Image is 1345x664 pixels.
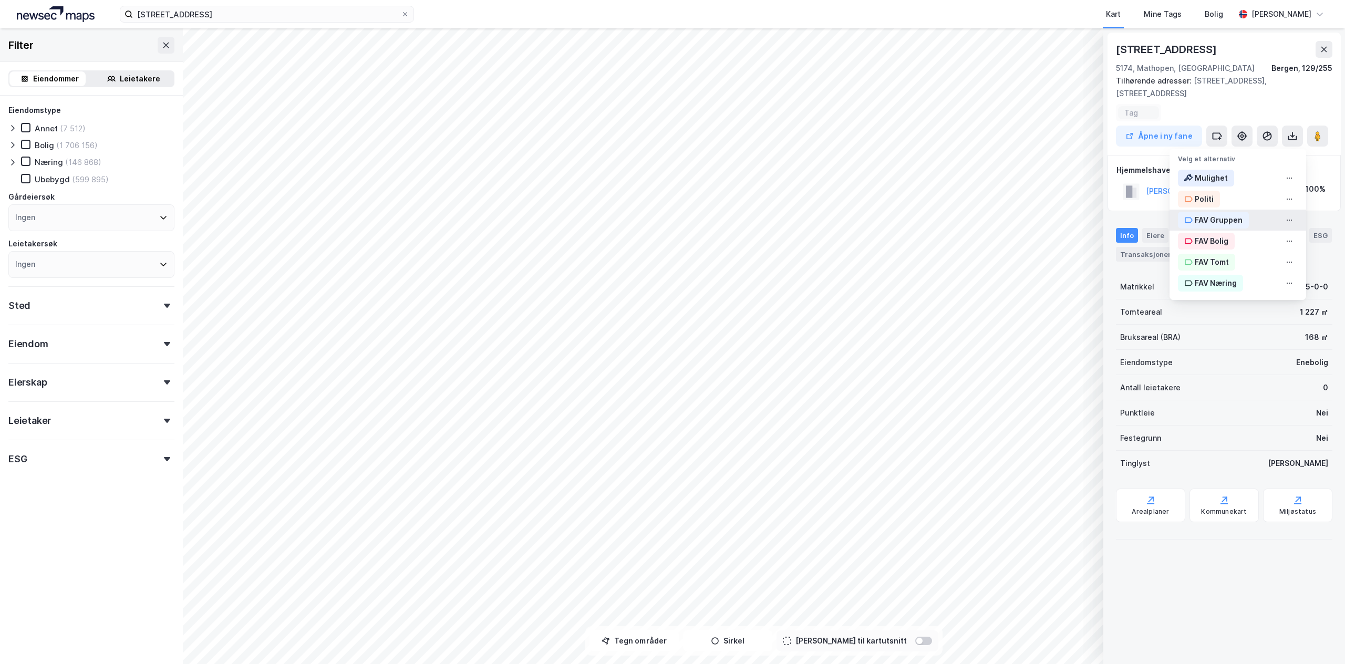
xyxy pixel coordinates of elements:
div: Næring [35,157,63,167]
div: Ubebygd [35,174,70,184]
div: Sted [8,299,30,312]
div: 1 227 ㎡ [1300,306,1328,318]
div: Kontrollprogram for chat [1292,614,1345,664]
div: Tinglyst [1120,457,1150,470]
div: FAV Bolig [1195,235,1228,247]
div: Ingen [15,258,35,271]
button: Tegn områder [589,630,679,651]
input: Søk på adresse, matrikkel, gårdeiere, leietakere eller personer [133,6,401,22]
div: Antall leietakere [1120,381,1181,394]
div: Velg et alternativ [1170,149,1306,163]
div: ESG [8,453,27,465]
div: [PERSON_NAME] [1251,8,1311,20]
iframe: Chat Widget [1292,614,1345,664]
div: Bruksareal (BRA) [1120,331,1181,344]
div: Politi [1195,193,1214,205]
div: Annet [35,123,58,133]
button: Sirkel [683,630,772,651]
div: [STREET_ADDRESS] [1116,41,1219,58]
div: Eiendomstype [8,104,61,117]
div: Mine Tags [1144,8,1182,20]
div: (1 706 156) [56,140,98,150]
div: Ingen [15,211,35,224]
button: Åpne i ny fane [1116,126,1202,147]
div: Leietakersøk [8,237,57,250]
div: FAV Tomt [1195,256,1229,268]
div: Filter [8,37,34,54]
input: Tag [1124,108,1153,117]
div: FAV Gruppen [1195,214,1243,226]
div: 5174, Mathopen, [GEOGRAPHIC_DATA] [1116,62,1255,75]
div: Nei [1316,432,1328,444]
div: Leietaker [8,414,51,427]
div: Eierskap [8,376,47,389]
div: Enebolig [1296,356,1328,369]
div: 168 ㎡ [1305,331,1328,344]
div: (146 868) [65,157,101,167]
div: Mulighet [1195,172,1228,184]
div: Festegrunn [1120,432,1161,444]
div: Eiendommer [33,72,79,85]
div: Eiendomstype [1120,356,1173,369]
div: 0 [1323,381,1328,394]
img: logo.a4113a55bc3d86da70a041830d287a7e.svg [17,6,95,22]
div: Nei [1316,407,1328,419]
div: Leietakere [120,72,160,85]
div: Gårdeiersøk [8,191,55,203]
div: Bolig [1205,8,1223,20]
div: Transaksjoner [1116,247,1188,262]
div: Eiendom [8,338,48,350]
div: 100% [1305,183,1326,195]
div: Kommunekart [1201,507,1247,516]
div: Kart [1106,8,1121,20]
div: [STREET_ADDRESS], [STREET_ADDRESS] [1116,75,1324,100]
div: Bolig [35,140,54,150]
div: Bergen, 129/255 [1271,62,1332,75]
div: Tomteareal [1120,306,1162,318]
div: Punktleie [1120,407,1155,419]
div: [PERSON_NAME] til kartutsnitt [795,635,907,647]
div: Info [1116,228,1138,243]
div: Hjemmelshaver [1116,164,1332,177]
span: Tilhørende adresser: [1116,76,1194,85]
div: Arealplaner [1132,507,1169,516]
div: Miljøstatus [1279,507,1316,516]
div: (599 895) [72,174,109,184]
div: Matrikkel [1120,281,1154,293]
div: [PERSON_NAME] [1268,457,1328,470]
div: Eiere [1142,228,1168,243]
div: (7 512) [60,123,86,133]
div: ESG [1309,228,1332,243]
div: FAV Næring [1195,277,1237,289]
